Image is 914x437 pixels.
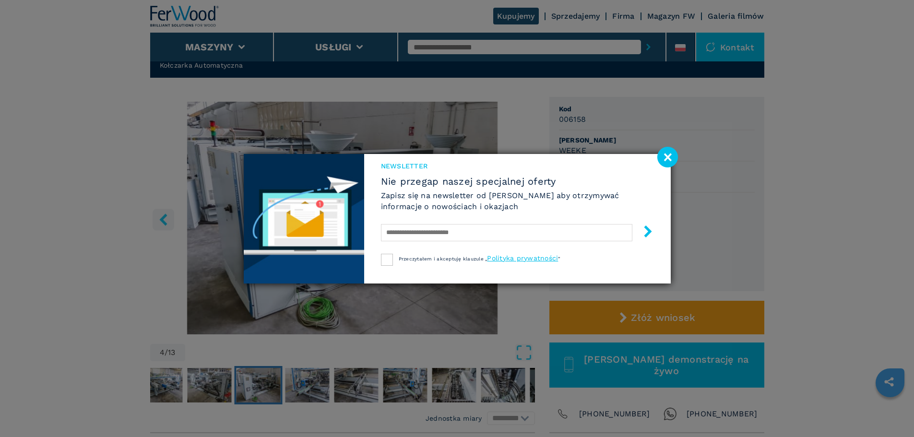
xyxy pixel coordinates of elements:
span: Newsletter [381,161,654,171]
span: ” [558,256,560,261]
span: Nie przegap naszej specjalnej oferty [381,176,654,187]
img: Newsletter image [244,154,364,283]
button: submit-button [632,222,654,244]
a: Polityka prywatności [487,254,558,262]
span: Przeczytałem i akceptuję klauzule „ [399,256,487,261]
h6: Zapisz się na newsletter od [PERSON_NAME] aby otrzymywać informacje o nowościach i okazjach [381,190,654,212]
